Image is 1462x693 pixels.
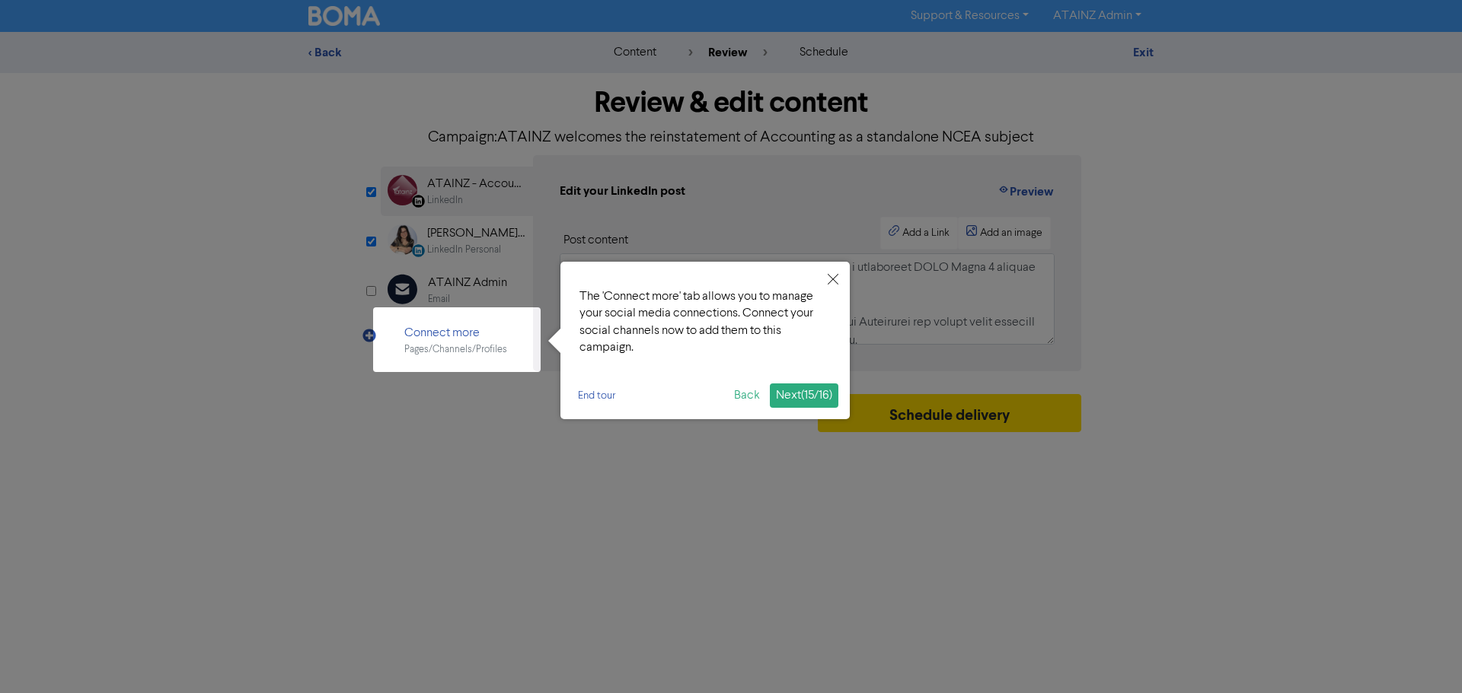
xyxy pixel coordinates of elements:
[572,384,622,407] button: End tour
[776,389,832,402] span: Next ( 15 / 16 )
[728,383,766,408] button: Back
[1386,620,1462,693] iframe: Chat Widget
[572,273,838,372] div: The 'Connect more' tab allows you to manage your social media connections. Connect your social ch...
[816,262,850,297] button: Close
[770,383,838,408] button: Next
